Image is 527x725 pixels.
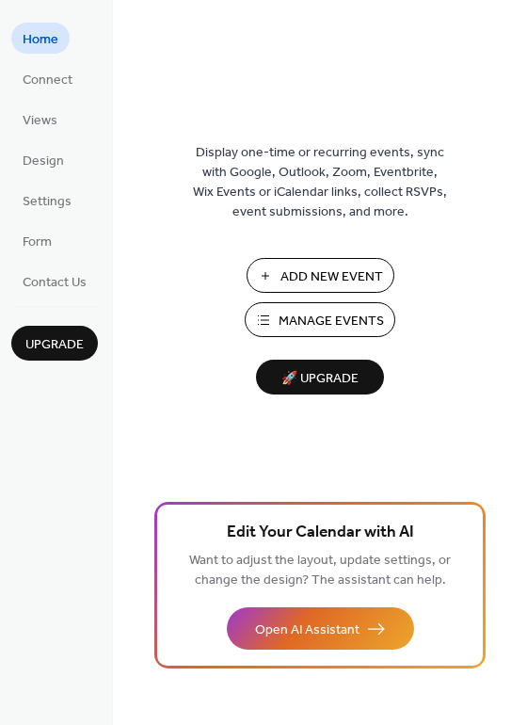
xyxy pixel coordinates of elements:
[247,258,394,293] button: Add New Event
[245,302,395,337] button: Manage Events
[23,192,72,212] span: Settings
[23,273,87,293] span: Contact Us
[23,111,57,131] span: Views
[23,30,58,50] span: Home
[189,548,451,593] span: Want to adjust the layout, update settings, or change the design? The assistant can help.
[11,326,98,361] button: Upgrade
[193,143,447,222] span: Display one-time or recurring events, sync with Google, Outlook, Zoom, Eventbrite, Wix Events or ...
[256,360,384,395] button: 🚀 Upgrade
[11,266,98,297] a: Contact Us
[11,185,83,216] a: Settings
[23,152,64,171] span: Design
[227,520,414,546] span: Edit Your Calendar with AI
[227,607,414,650] button: Open AI Assistant
[23,233,52,252] span: Form
[255,620,359,640] span: Open AI Assistant
[267,366,373,392] span: 🚀 Upgrade
[11,104,69,135] a: Views
[279,312,384,331] span: Manage Events
[11,23,70,54] a: Home
[25,335,84,355] span: Upgrade
[23,71,72,90] span: Connect
[280,267,383,287] span: Add New Event
[11,144,75,175] a: Design
[11,63,84,94] a: Connect
[11,225,63,256] a: Form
